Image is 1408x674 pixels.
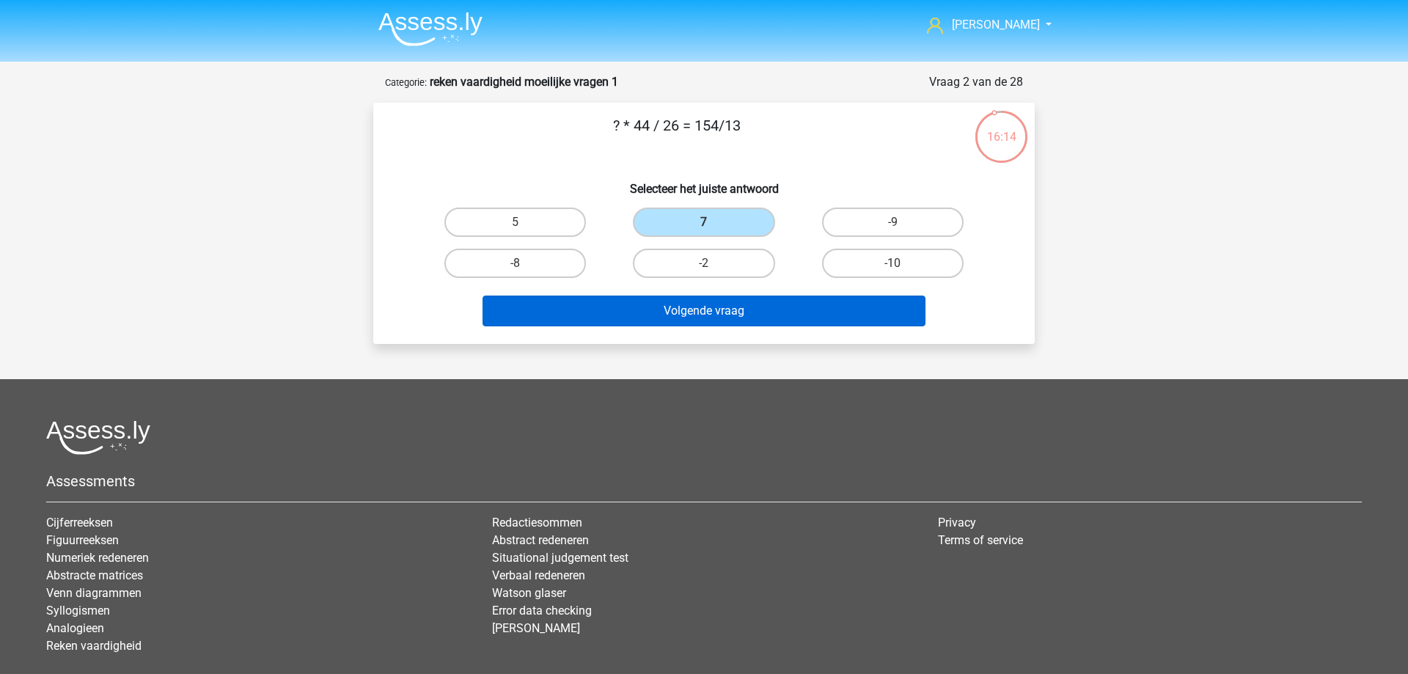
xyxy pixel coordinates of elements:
a: Error data checking [492,604,592,618]
a: Abstract redeneren [492,533,589,547]
a: Privacy [938,516,976,530]
label: 7 [633,208,774,237]
label: -2 [633,249,774,278]
button: Volgende vraag [483,296,926,326]
div: Vraag 2 van de 28 [929,73,1023,91]
a: Venn diagrammen [46,586,142,600]
a: [PERSON_NAME] [921,16,1041,34]
a: Numeriek redeneren [46,551,149,565]
a: Terms of service [938,533,1023,547]
img: Assessly logo [46,420,150,455]
a: Syllogismen [46,604,110,618]
a: Analogieen [46,621,104,635]
a: Cijferreeksen [46,516,113,530]
a: Reken vaardigheid [46,639,142,653]
div: 16:14 [974,109,1029,146]
a: [PERSON_NAME] [492,621,580,635]
a: Redactiesommen [492,516,582,530]
h5: Assessments [46,472,1362,490]
a: Figuurreeksen [46,533,119,547]
label: -9 [822,208,964,237]
strong: reken vaardigheid moeilijke vragen 1 [430,75,618,89]
img: Assessly [378,12,483,46]
a: Verbaal redeneren [492,568,585,582]
p: ? * 44 / 26 = 154/13 [397,114,956,158]
h6: Selecteer het juiste antwoord [397,170,1011,196]
label: -8 [444,249,586,278]
small: Categorie: [385,77,427,88]
a: Abstracte matrices [46,568,143,582]
label: 5 [444,208,586,237]
a: Watson glaser [492,586,566,600]
a: Situational judgement test [492,551,628,565]
span: [PERSON_NAME] [952,18,1040,32]
label: -10 [822,249,964,278]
